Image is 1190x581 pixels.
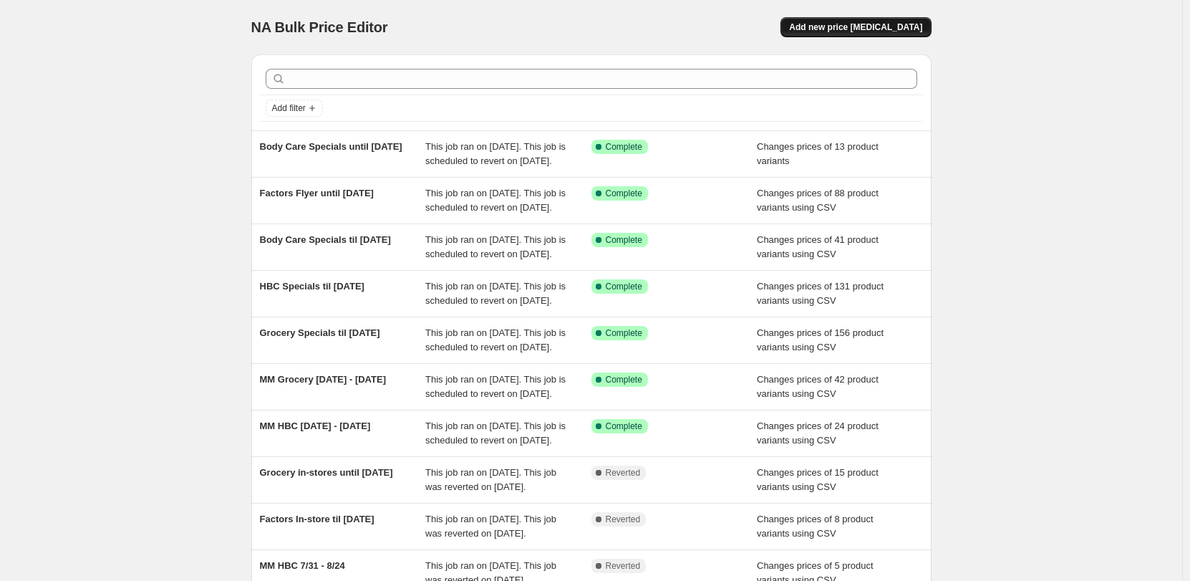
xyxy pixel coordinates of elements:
[272,102,306,114] span: Add filter
[260,560,345,571] span: MM HBC 7/31 - 8/24
[606,560,641,572] span: Reverted
[425,467,556,492] span: This job ran on [DATE]. This job was reverted on [DATE].
[425,234,566,259] span: This job ran on [DATE]. This job is scheduled to revert on [DATE].
[606,374,642,385] span: Complete
[757,514,874,539] span: Changes prices of 8 product variants using CSV
[606,234,642,246] span: Complete
[757,234,879,259] span: Changes prices of 41 product variants using CSV
[260,374,386,385] span: MM Grocery [DATE] - [DATE]
[757,421,879,446] span: Changes prices of 24 product variants using CSV
[606,467,641,479] span: Reverted
[425,374,566,399] span: This job ran on [DATE]. This job is scheduled to revert on [DATE].
[606,514,641,525] span: Reverted
[606,141,642,153] span: Complete
[789,21,922,33] span: Add new price [MEDICAL_DATA]
[260,327,380,338] span: Grocery Specials til [DATE]
[757,141,879,166] span: Changes prices of 13 product variants
[757,281,884,306] span: Changes prices of 131 product variants using CSV
[606,327,642,339] span: Complete
[260,188,374,198] span: Factors Flyer until [DATE]
[266,100,323,117] button: Add filter
[251,19,388,35] span: NA Bulk Price Editor
[260,467,393,478] span: Grocery in-stores until [DATE]
[425,514,556,539] span: This job ran on [DATE]. This job was reverted on [DATE].
[757,327,884,352] span: Changes prices of 156 product variants using CSV
[606,421,642,432] span: Complete
[757,467,879,492] span: Changes prices of 15 product variants using CSV
[425,281,566,306] span: This job ran on [DATE]. This job is scheduled to revert on [DATE].
[425,421,566,446] span: This job ran on [DATE]. This job is scheduled to revert on [DATE].
[260,234,391,245] span: Body Care Specials til [DATE]
[757,188,879,213] span: Changes prices of 88 product variants using CSV
[260,514,374,524] span: Factors In-store til [DATE]
[425,327,566,352] span: This job ran on [DATE]. This job is scheduled to revert on [DATE].
[260,141,402,152] span: Body Care Specials until [DATE]
[260,281,364,292] span: HBC Specials til [DATE]
[780,17,931,37] button: Add new price [MEDICAL_DATA]
[757,374,879,399] span: Changes prices of 42 product variants using CSV
[425,188,566,213] span: This job ran on [DATE]. This job is scheduled to revert on [DATE].
[606,281,642,292] span: Complete
[425,141,566,166] span: This job ran on [DATE]. This job is scheduled to revert on [DATE].
[260,421,371,431] span: MM HBC [DATE] - [DATE]
[606,188,642,199] span: Complete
